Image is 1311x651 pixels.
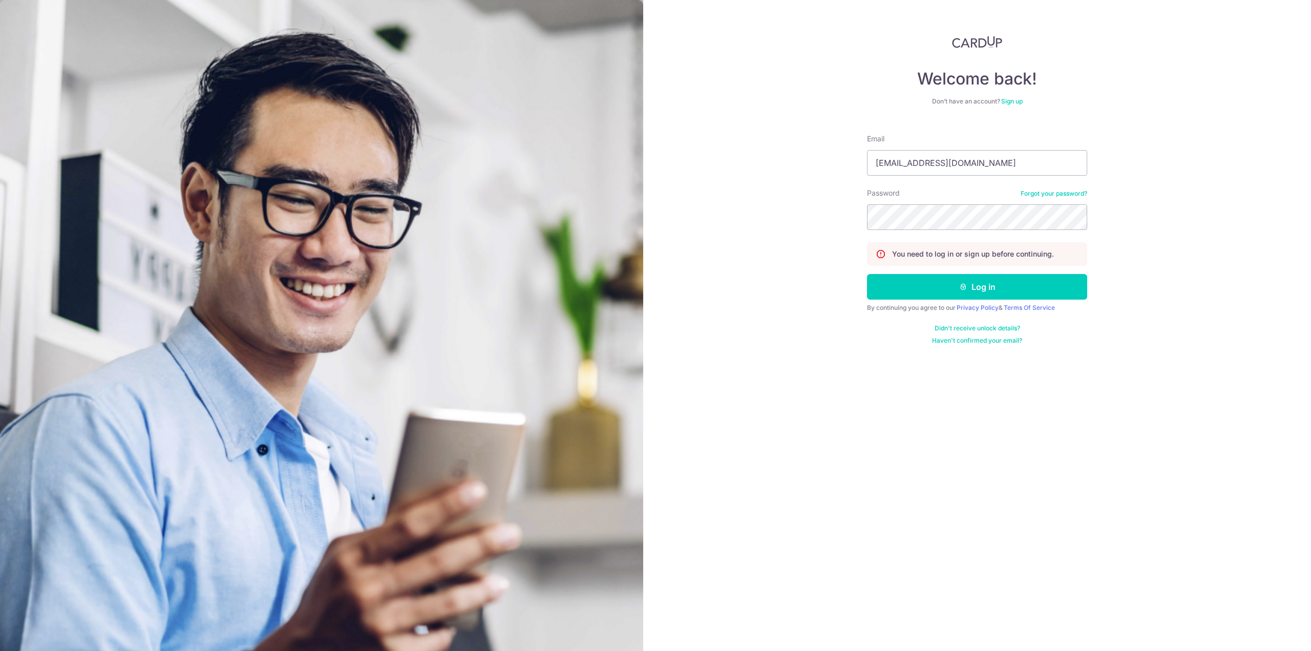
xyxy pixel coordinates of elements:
[867,188,900,198] label: Password
[892,249,1054,259] p: You need to log in or sign up before continuing.
[867,69,1087,89] h4: Welcome back!
[935,324,1020,332] a: Didn't receive unlock details?
[1001,97,1023,105] a: Sign up
[932,337,1022,345] a: Haven't confirmed your email?
[867,304,1087,312] div: By continuing you agree to our &
[867,274,1087,300] button: Log in
[1021,190,1087,198] a: Forgot your password?
[957,304,999,311] a: Privacy Policy
[867,97,1087,106] div: Don’t have an account?
[1004,304,1055,311] a: Terms Of Service
[867,134,884,144] label: Email
[867,150,1087,176] input: Enter your Email
[952,36,1002,48] img: CardUp Logo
